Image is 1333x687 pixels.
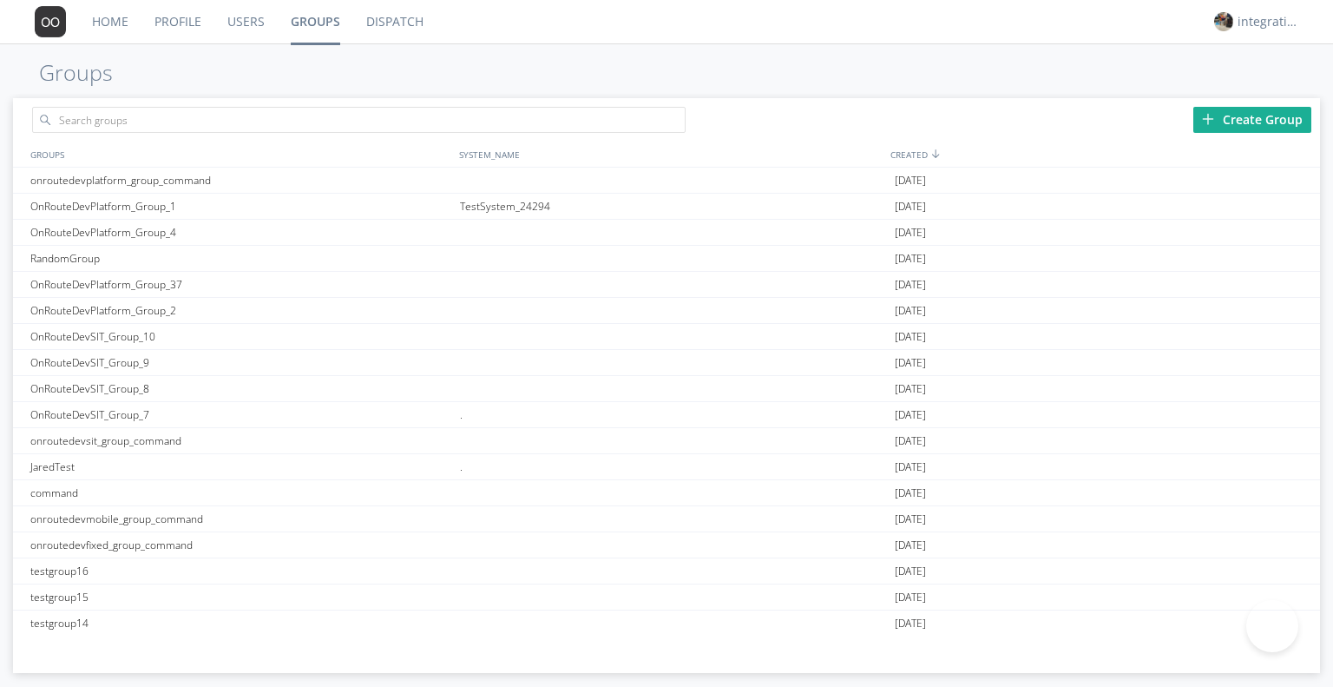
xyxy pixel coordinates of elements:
span: [DATE] [895,428,926,454]
div: GROUPS [26,142,450,167]
div: OnRouteDevSIT_Group_9 [26,350,455,375]
span: [DATE] [895,480,926,506]
div: testgroup14 [26,611,455,636]
img: plus.svg [1202,113,1214,125]
span: [DATE] [895,350,926,376]
a: command[DATE] [13,480,1319,506]
span: [DATE] [895,194,926,220]
div: RandomGroup [26,246,455,271]
span: [DATE] [895,611,926,637]
span: [DATE] [895,532,926,558]
span: [DATE] [895,220,926,246]
div: OnRouteDevSIT_Group_8 [26,376,455,401]
a: OnRouteDevSIT_Group_7.[DATE] [13,402,1319,428]
a: testgroup14[DATE] [13,611,1319,637]
input: Search groups [32,107,686,133]
a: OnRouteDevPlatform_Group_4[DATE] [13,220,1319,246]
a: OnRouteDevPlatform_Group_1TestSystem_24294[DATE] [13,194,1319,220]
span: [DATE] [895,402,926,428]
div: command [26,480,455,505]
a: JaredTest.[DATE] [13,454,1319,480]
a: onroutedevplatform_group_command[DATE] [13,168,1319,194]
div: onroutedevmobile_group_command [26,506,455,532]
iframe: Toggle Customer Support [1246,600,1298,652]
a: onroutedevmobile_group_command[DATE] [13,506,1319,532]
a: RandomGroup[DATE] [13,246,1319,272]
span: [DATE] [895,585,926,611]
span: [DATE] [895,558,926,585]
img: f4e8944a4fa4411c9b97ff3ae987ed99 [1214,12,1233,31]
div: SYSTEM_NAME [455,142,886,167]
div: OnRouteDevSIT_Group_7 [26,402,455,427]
div: testgroup16 [26,558,455,584]
a: OnRouteDevPlatform_Group_2[DATE] [13,298,1319,324]
div: onroutedevfixed_group_command [26,532,455,558]
div: TestSystem_24294 [456,194,891,219]
span: [DATE] [895,324,926,350]
span: [DATE] [895,376,926,402]
div: OnRouteDevPlatform_Group_4 [26,220,455,245]
a: onroutedevfixed_group_command[DATE] [13,532,1319,558]
a: onroutedevsit_group_command[DATE] [13,428,1319,454]
div: integrationstageadmin1 [1238,13,1303,30]
div: OnRouteDevSIT_Group_10 [26,324,455,349]
div: Create Group [1193,107,1311,133]
img: 373638.png [35,6,66,37]
span: [DATE] [895,298,926,324]
div: JaredTest [26,454,455,479]
div: OnRouteDevPlatform_Group_1 [26,194,455,219]
div: . [456,454,891,479]
span: [DATE] [895,454,926,480]
div: CREATED [886,142,1320,167]
div: . [456,402,891,427]
a: OnRouteDevSIT_Group_9[DATE] [13,350,1319,376]
div: onroutedevsit_group_command [26,428,455,453]
span: [DATE] [895,272,926,298]
div: testgroup15 [26,585,455,610]
a: OnRouteDevSIT_Group_10[DATE] [13,324,1319,350]
a: OnRouteDevPlatform_Group_37[DATE] [13,272,1319,298]
span: [DATE] [895,506,926,532]
div: OnRouteDevPlatform_Group_37 [26,272,455,297]
div: onroutedevplatform_group_command [26,168,455,193]
a: testgroup15[DATE] [13,585,1319,611]
a: testgroup16[DATE] [13,558,1319,585]
span: [DATE] [895,168,926,194]
a: OnRouteDevSIT_Group_8[DATE] [13,376,1319,402]
div: OnRouteDevPlatform_Group_2 [26,298,455,323]
span: [DATE] [895,246,926,272]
